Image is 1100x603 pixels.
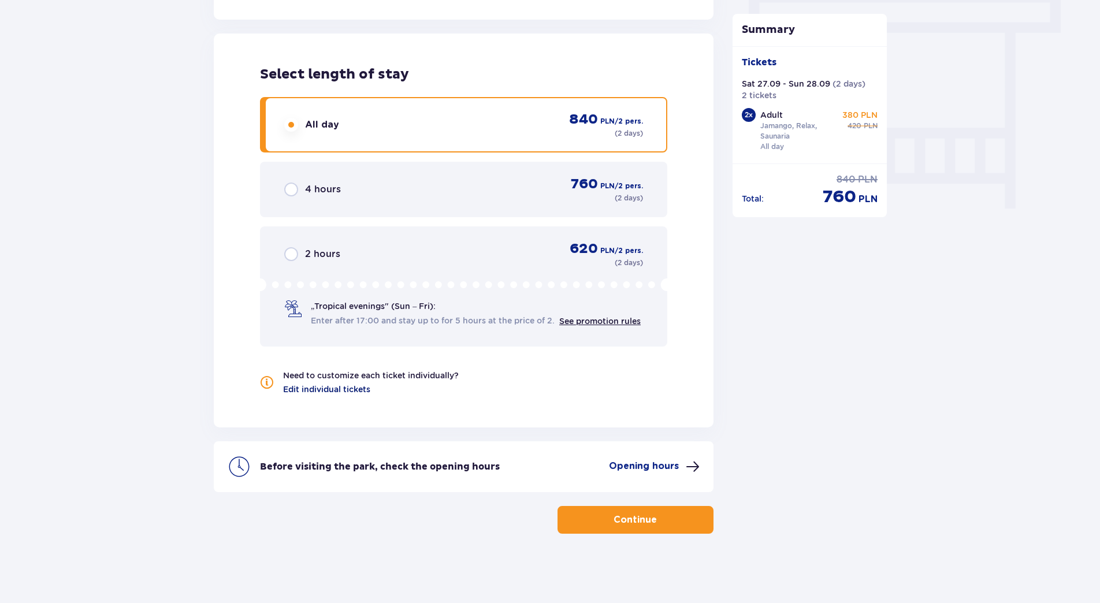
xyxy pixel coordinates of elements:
p: Jamango, Relax, Saunaria [760,121,840,142]
span: Enter after 17:00 and stay up to for 5 hours at the price of 2. [311,315,555,326]
p: 380 PLN [842,109,878,121]
p: ( 2 days ) [833,78,865,90]
p: Opening hours [609,460,679,472]
p: Continue [614,513,657,526]
p: / 2 pers. [615,245,643,256]
p: Sat 27.09 - Sun 28.09 [742,78,830,90]
p: PLN [600,116,615,126]
p: / 2 pers. [615,116,643,126]
p: Select length of stay [260,66,667,83]
p: 4 hours [305,183,341,196]
p: Summary [733,23,887,37]
p: Adult [760,109,783,121]
p: Tickets [742,56,776,69]
a: Edit individual tickets [283,384,370,395]
p: / 2 pers. [615,181,643,191]
p: All day [760,142,784,152]
p: PLN [600,245,615,256]
p: 840 [569,111,598,128]
p: PLN [859,193,878,206]
p: Need to customize each ticket individually? [283,370,459,381]
p: ( 2 days ) [615,193,643,203]
a: See promotion rules [559,317,641,326]
p: ( 2 days ) [615,258,643,268]
p: 760 [571,176,598,193]
p: All day [305,118,339,131]
p: PLN [864,121,878,131]
p: 620 [570,240,598,258]
p: 760 [823,186,856,208]
p: 2 hours [305,248,340,260]
p: Before visiting the park, check the opening hours [260,460,500,473]
p: Total : [742,193,764,204]
p: „Tropical evenings" (Sun – Fri): [311,300,436,312]
button: Continue [558,506,713,534]
p: PLN [600,181,615,191]
p: ( 2 days ) [615,128,643,139]
div: 2 x [742,108,756,122]
img: clock icon [228,455,251,478]
p: 840 [837,173,856,186]
p: PLN [858,173,878,186]
button: Opening hours [609,460,700,474]
p: 2 tickets [742,90,776,101]
p: 420 [848,121,861,131]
